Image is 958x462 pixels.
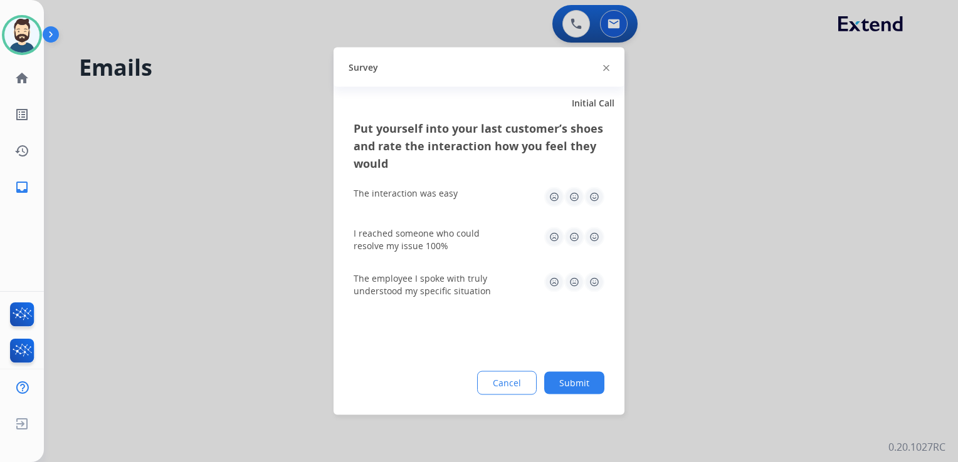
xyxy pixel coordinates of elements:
img: close-button [603,64,609,71]
p: 0.20.1027RC [888,439,945,454]
button: Cancel [477,371,537,395]
div: The interaction was easy [354,187,458,200]
mat-icon: inbox [14,180,29,195]
div: The employee I spoke with truly understood my specific situation [354,272,504,297]
div: I reached someone who could resolve my issue 100% [354,227,504,252]
mat-icon: history [14,143,29,158]
img: avatar [4,18,39,53]
button: Submit [544,372,604,394]
span: Survey [349,61,378,73]
mat-icon: list_alt [14,107,29,122]
span: Initial Call [572,97,614,110]
mat-icon: home [14,71,29,86]
h3: Put yourself into your last customer’s shoes and rate the interaction how you feel they would [354,120,604,172]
